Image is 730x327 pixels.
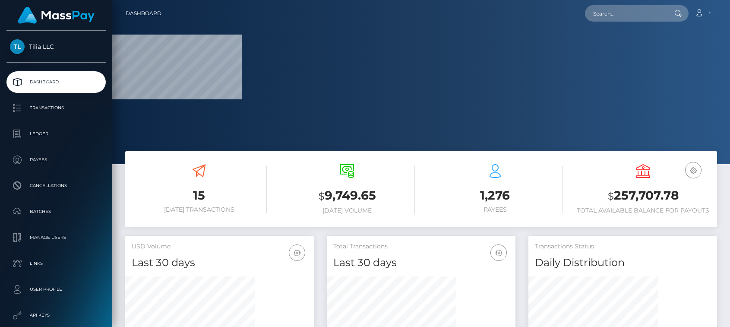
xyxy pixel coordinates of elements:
[6,253,106,274] a: Links
[333,255,509,270] h4: Last 30 days
[6,305,106,326] a: API Keys
[6,97,106,119] a: Transactions
[6,43,106,51] span: Tilia LLC
[10,127,102,140] p: Ledger
[18,7,95,24] img: MassPay Logo
[10,231,102,244] p: Manage Users
[280,187,415,205] h3: 9,749.65
[535,242,711,251] h5: Transactions Status
[6,149,106,171] a: Payees
[428,187,563,204] h3: 1,276
[132,206,267,213] h6: [DATE] Transactions
[10,76,102,89] p: Dashboard
[10,283,102,296] p: User Profile
[126,4,161,22] a: Dashboard
[6,201,106,222] a: Batches
[608,190,614,202] small: $
[10,153,102,166] p: Payees
[333,242,509,251] h5: Total Transactions
[10,102,102,114] p: Transactions
[132,242,307,251] h5: USD Volume
[10,309,102,322] p: API Keys
[575,187,711,205] h3: 257,707.78
[10,39,25,54] img: Tilia LLC
[428,206,563,213] h6: Payees
[535,255,711,270] h4: Daily Distribution
[6,175,106,197] a: Cancellations
[10,257,102,270] p: Links
[10,205,102,218] p: Batches
[10,179,102,192] p: Cancellations
[132,255,307,270] h4: Last 30 days
[575,207,711,214] h6: Total Available Balance for Payouts
[132,187,267,204] h3: 15
[585,5,666,22] input: Search...
[319,190,325,202] small: $
[6,227,106,248] a: Manage Users
[6,279,106,300] a: User Profile
[280,207,415,214] h6: [DATE] Volume
[6,71,106,93] a: Dashboard
[6,123,106,145] a: Ledger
